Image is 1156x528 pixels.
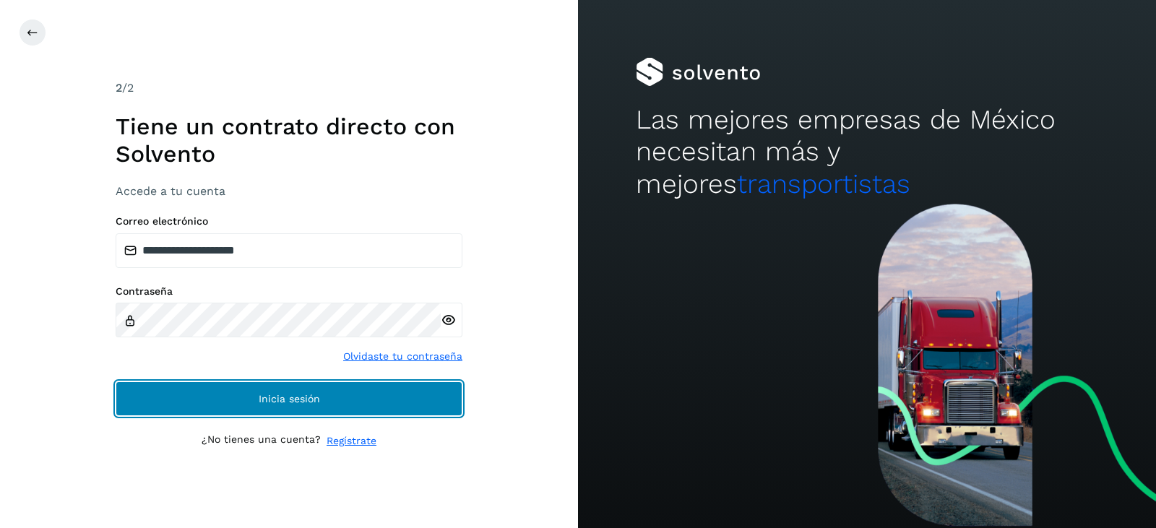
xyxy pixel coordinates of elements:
[737,168,910,199] span: transportistas
[116,285,462,298] label: Contraseña
[116,81,122,95] span: 2
[343,349,462,364] a: Olvidaste tu contraseña
[116,381,462,416] button: Inicia sesión
[116,79,462,97] div: /2
[116,215,462,228] label: Correo electrónico
[116,184,462,198] h3: Accede a tu cuenta
[327,433,376,449] a: Regístrate
[202,433,321,449] p: ¿No tienes una cuenta?
[636,104,1098,200] h2: Las mejores empresas de México necesitan más y mejores
[116,113,462,168] h1: Tiene un contrato directo con Solvento
[259,394,320,404] span: Inicia sesión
